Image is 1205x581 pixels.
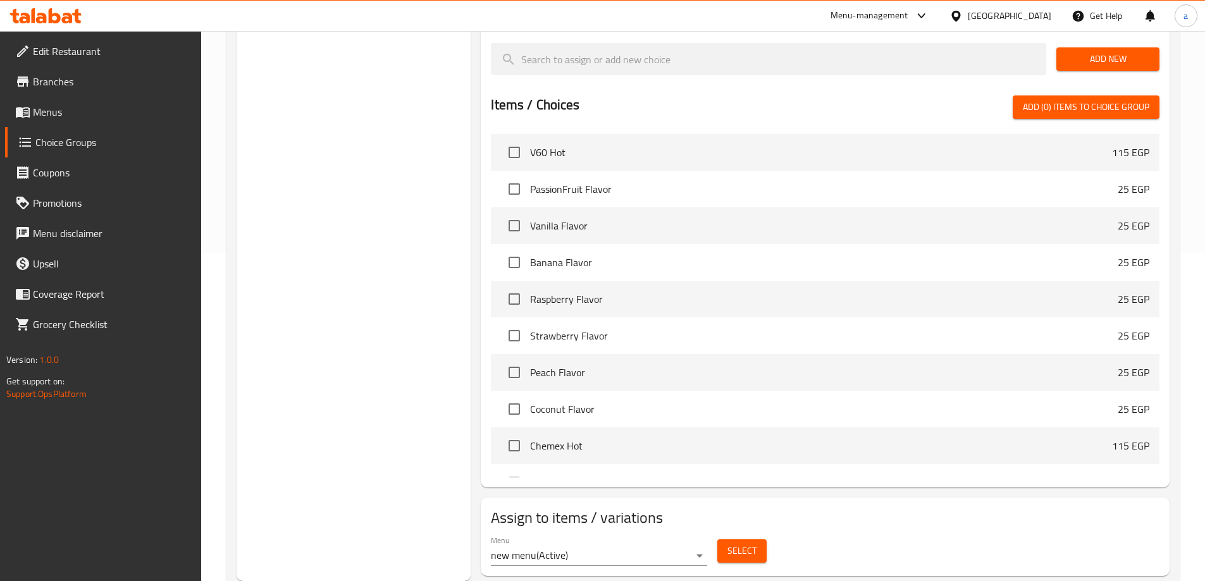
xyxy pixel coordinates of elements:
a: Branches [5,66,201,97]
span: Menus [33,104,191,119]
span: Select choice [501,322,528,349]
span: PassionFruit Flavor [530,181,1118,197]
span: Select choice [501,212,528,239]
a: Promotions [5,188,201,218]
div: [GEOGRAPHIC_DATA] [968,9,1051,23]
span: Add New [1066,51,1149,67]
a: Choice Groups [5,127,201,157]
h2: Items / Choices [491,95,579,114]
h2: Assign to items / variations [491,508,1159,528]
p: 115 EGP [1112,145,1149,160]
p: 25 EGP [1118,365,1149,380]
span: Strawberry Flavor [530,328,1118,343]
span: Vanilla Flavor [530,218,1118,233]
p: 25 EGP [1118,181,1149,197]
span: Grocery Checklist [33,317,191,332]
span: Chemex Hot [530,438,1112,453]
span: Promotions [33,195,191,211]
a: Coverage Report [5,279,201,309]
span: Menu disclaimer [33,226,191,241]
a: Menu disclaimer [5,218,201,248]
span: V60 Hot [530,145,1112,160]
p: 25 EGP [1118,328,1149,343]
a: Coupons [5,157,201,188]
span: Select choice [501,286,528,312]
button: Add New [1056,47,1159,71]
a: Upsell [5,248,201,279]
span: Select [727,543,757,559]
a: Support.OpsPlatform [6,386,87,402]
div: new menu(Active) [491,546,707,566]
span: Select choice [501,176,528,202]
p: 25 EGP [1118,218,1149,233]
span: Select choice [501,359,528,386]
span: Coupons [33,165,191,180]
span: Select choice [501,396,528,422]
button: Add (0) items to choice group [1013,95,1159,119]
span: Get support on: [6,373,65,389]
p: 115 EGP [1112,438,1149,453]
span: Banana Flavor [530,255,1118,270]
p: 115 EGP [1112,475,1149,490]
button: Select [717,539,767,563]
span: Select choice [501,249,528,276]
a: Menus [5,97,201,127]
label: Menu [491,537,509,544]
span: Aeropress Hot [530,475,1112,490]
p: 25 EGP [1118,255,1149,270]
span: Coconut Flavor [530,401,1118,417]
span: Add (0) items to choice group [1023,99,1149,115]
span: Select choice [501,139,528,166]
p: 25 EGP [1118,401,1149,417]
span: Coverage Report [33,286,191,302]
span: Upsell [33,256,191,271]
span: a [1183,9,1188,23]
span: Raspberry Flavor [530,291,1118,307]
span: Version: [6,352,37,368]
span: Select choice [501,469,528,496]
a: Edit Restaurant [5,36,201,66]
p: 25 EGP [1118,291,1149,307]
div: Menu-management [831,8,908,23]
a: Grocery Checklist [5,309,201,339]
span: Branches [33,74,191,89]
span: Peach Flavor [530,365,1118,380]
input: search [491,43,1046,75]
span: 1.0.0 [39,352,59,368]
span: Choice Groups [35,135,191,150]
span: Select choice [501,432,528,459]
span: Edit Restaurant [33,44,191,59]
